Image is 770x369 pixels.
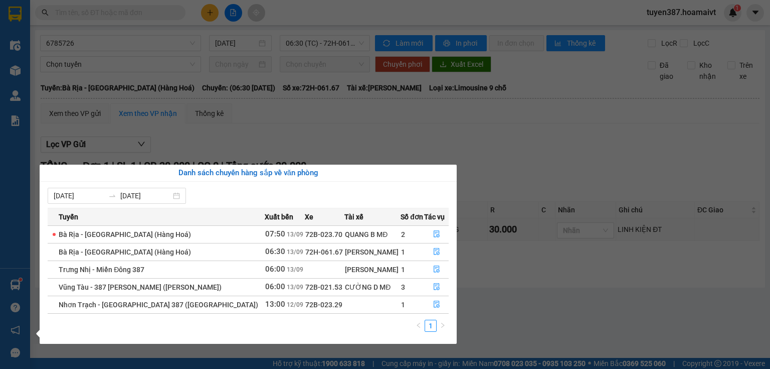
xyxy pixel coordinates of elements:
[59,230,191,238] span: Bà Rịa - [GEOGRAPHIC_DATA] (Hàng Hoá)
[59,266,144,274] span: Trưng Nhị - Miền Đông 387
[344,211,363,222] span: Tài xế
[59,283,222,291] span: Vũng Tàu - 387 [PERSON_NAME] ([PERSON_NAME])
[433,266,440,274] span: file-done
[433,248,440,256] span: file-done
[305,301,342,309] span: 72B-023.29
[305,283,342,291] span: 72B-021.53
[416,322,422,328] span: left
[287,266,303,273] span: 13/09
[401,266,405,274] span: 1
[401,211,423,222] span: Số đơn
[401,248,405,256] span: 1
[265,229,285,238] span: 07:50
[305,248,343,256] span: 72H-061.67
[425,320,437,332] li: 1
[59,301,258,309] span: Nhơn Trạch - [GEOGRAPHIC_DATA] 387 ([GEOGRAPHIC_DATA])
[48,167,449,179] div: Danh sách chuyến hàng sắp về văn phòng
[120,190,171,201] input: Đến ngày
[9,10,24,20] span: Gửi:
[425,297,448,313] button: file-done
[401,230,405,238] span: 2
[108,192,116,200] span: swap-right
[425,226,448,242] button: file-done
[265,300,285,309] span: 13:00
[401,283,405,291] span: 3
[413,320,425,332] li: Previous Page
[86,10,110,20] span: Nhận:
[265,282,285,291] span: 06:00
[8,66,17,76] span: R :
[440,322,446,328] span: right
[437,320,449,332] li: Next Page
[86,45,156,59] div: 0799846512
[437,320,449,332] button: right
[287,301,303,308] span: 12/09
[305,230,342,238] span: 72B-023.70
[424,211,445,222] span: Tác vụ
[401,301,405,309] span: 1
[433,230,440,238] span: file-done
[287,249,303,256] span: 13/09
[9,33,79,47] div: 0839792586
[345,282,400,293] div: CƯỜNG D MĐ
[59,248,191,256] span: Bà Rịa - [GEOGRAPHIC_DATA] (Hàng Hoá)
[108,192,116,200] span: to
[9,21,79,33] div: toan
[287,284,303,291] span: 13/09
[287,231,303,238] span: 13/09
[425,279,448,295] button: file-done
[265,247,285,256] span: 06:30
[425,262,448,278] button: file-done
[433,301,440,309] span: file-done
[425,320,436,331] a: 1
[265,265,285,274] span: 06:00
[433,283,440,291] span: file-done
[86,9,156,21] div: Bình Giã
[8,65,80,77] div: 320.000
[54,190,104,201] input: Từ ngày
[86,21,156,45] div: THIEN(DAN FI GTN)
[59,211,78,222] span: Tuyến
[345,229,400,240] div: QUANG B MĐ
[9,9,79,21] div: 167 QL13
[345,264,400,275] div: [PERSON_NAME]
[265,211,293,222] span: Xuất bến
[425,244,448,260] button: file-done
[305,211,313,222] span: Xe
[413,320,425,332] button: left
[345,247,400,258] div: [PERSON_NAME]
